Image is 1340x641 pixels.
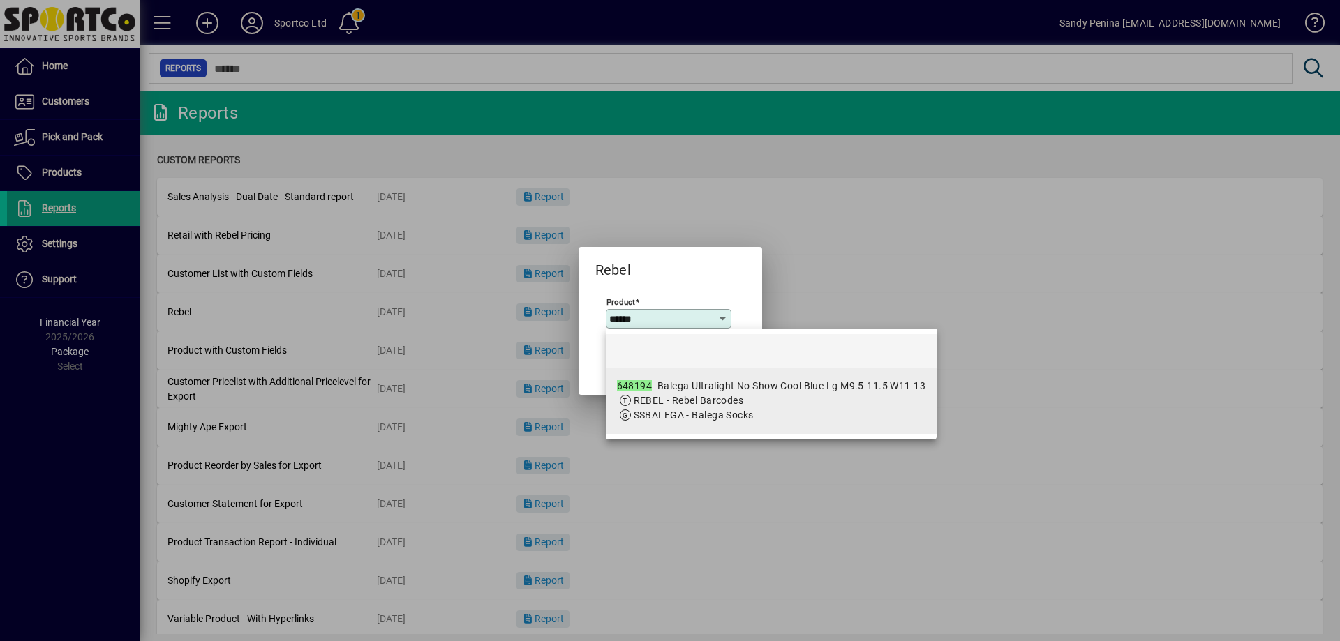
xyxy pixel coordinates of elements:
[579,247,648,281] h2: Rebel
[617,379,926,393] div: - Balega Ultralight No Show Cool Blue Lg M9.5-11.5 W11-13
[606,296,635,306] mat-label: Product
[634,395,744,406] span: REBEL - Rebel Barcodes
[606,368,937,434] mat-option: 648194 - Balega Ultralight No Show Cool Blue Lg M9.5-11.5 W11-13
[617,380,653,391] em: 648194
[634,409,754,421] span: SSBALEGA - Balega Socks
